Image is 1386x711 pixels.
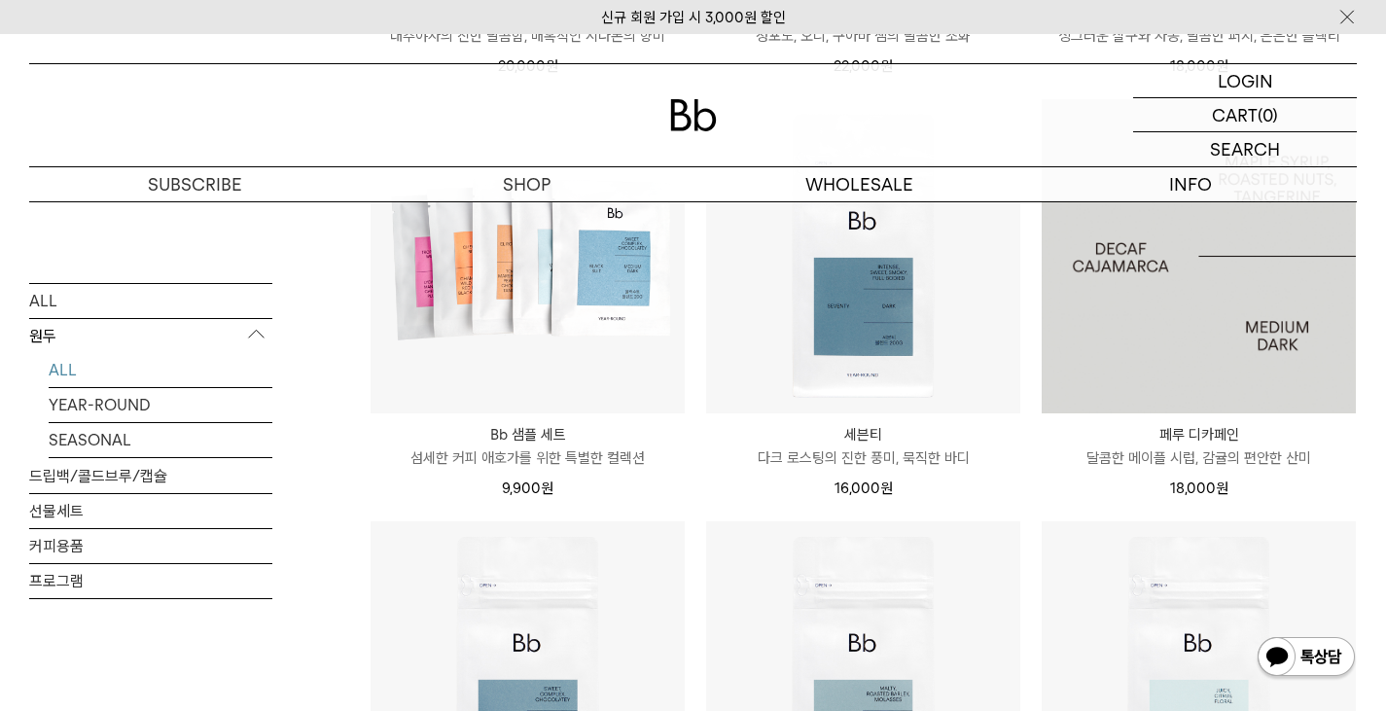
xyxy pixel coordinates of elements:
[29,318,272,353] p: 원두
[371,446,685,470] p: 섬세한 커피 애호가를 위한 특별한 컬렉션
[371,423,685,470] a: Bb 샘플 세트 섬세한 커피 애호가를 위한 특별한 컬렉션
[1216,480,1228,497] span: 원
[1042,99,1356,413] img: 1000000082_add2_057.jpg
[670,99,717,131] img: 로고
[1133,98,1357,132] a: CART (0)
[371,423,685,446] p: Bb 샘플 세트
[361,167,693,201] a: SHOP
[29,493,272,527] a: 선물세트
[1042,446,1356,470] p: 달콤한 메이플 시럽, 감귤의 편안한 산미
[835,480,893,497] span: 16,000
[706,423,1020,446] p: 세븐티
[1210,132,1280,166] p: SEARCH
[29,458,272,492] a: 드립백/콜드브루/캡슐
[49,352,272,386] a: ALL
[29,528,272,562] a: 커피용품
[371,99,685,413] img: Bb 샘플 세트
[29,283,272,317] a: ALL
[1170,480,1228,497] span: 18,000
[49,422,272,456] a: SEASONAL
[601,9,786,26] a: 신규 회원 가입 시 3,000원 할인
[29,563,272,597] a: 프로그램
[1042,423,1356,470] a: 페루 디카페인 달콤한 메이플 시럽, 감귤의 편안한 산미
[1218,64,1273,97] p: LOGIN
[693,167,1025,201] p: WHOLESALE
[1258,98,1278,131] p: (0)
[706,99,1020,413] img: 세븐티
[1133,64,1357,98] a: LOGIN
[706,446,1020,470] p: 다크 로스팅의 진한 풍미, 묵직한 바디
[1212,98,1258,131] p: CART
[29,167,361,201] a: SUBSCRIBE
[706,423,1020,470] a: 세븐티 다크 로스팅의 진한 풍미, 묵직한 바디
[1042,423,1356,446] p: 페루 디카페인
[1042,99,1356,413] a: 페루 디카페인
[541,480,553,497] span: 원
[49,387,272,421] a: YEAR-ROUND
[880,480,893,497] span: 원
[1256,635,1357,682] img: 카카오톡 채널 1:1 채팅 버튼
[1025,167,1357,201] p: INFO
[502,480,553,497] span: 9,900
